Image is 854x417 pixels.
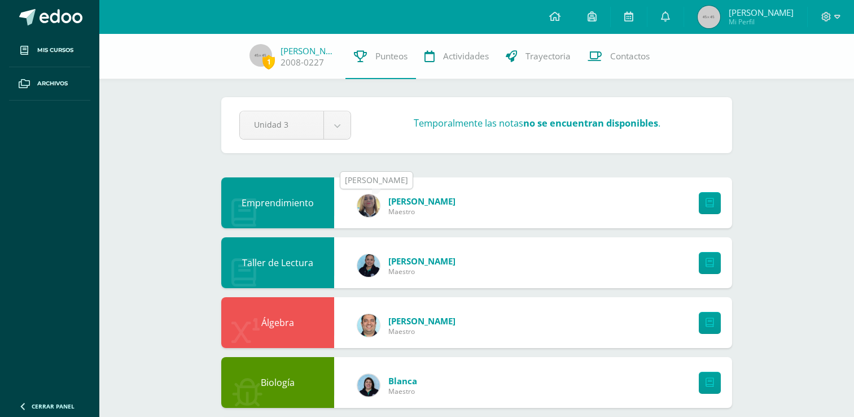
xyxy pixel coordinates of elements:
a: Blanca [388,375,417,386]
a: Actividades [416,34,497,79]
span: Unidad 3 [254,111,309,138]
h3: Temporalmente las notas . [414,116,660,129]
div: Álgebra [221,297,334,348]
img: 6df1b4a1ab8e0111982930b53d21c0fa.png [357,374,380,397]
span: Maestro [388,207,456,216]
div: Biología [221,357,334,408]
span: Archivos [37,79,68,88]
div: Taller de Lectura [221,237,334,288]
span: Maestro [388,267,456,276]
img: 9587b11a6988a136ca9b298a8eab0d3f.png [357,254,380,277]
span: Maestro [388,386,417,396]
a: [PERSON_NAME] [388,315,456,327]
a: 2008-0227 [281,57,324,68]
a: [PERSON_NAME] [388,255,456,267]
span: Mi Perfil [729,17,794,27]
img: 45x45 [249,44,272,67]
span: [PERSON_NAME] [729,7,794,18]
div: [PERSON_NAME] [345,175,408,186]
div: Emprendimiento [221,177,334,228]
a: [PERSON_NAME] [281,45,337,57]
a: Mis cursos [9,34,90,67]
span: Trayectoria [525,50,571,62]
span: Punteos [375,50,408,62]
span: Cerrar panel [32,402,75,410]
a: Contactos [579,34,658,79]
span: 1 [262,55,275,69]
span: Maestro [388,327,456,336]
img: 45x45 [698,6,720,28]
img: 332fbdfa08b06637aa495b36705a9765.png [357,314,380,337]
a: Unidad 3 [240,111,351,139]
a: [PERSON_NAME] [388,196,456,207]
span: Contactos [610,50,650,62]
a: Punteos [345,34,416,79]
a: Archivos [9,67,90,101]
strong: no se encuentran disponibles [523,116,658,129]
span: Mis cursos [37,46,73,55]
img: c96224e79309de7917ae934cbb5c0b01.png [357,194,380,217]
span: Actividades [443,50,489,62]
a: Trayectoria [497,34,579,79]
